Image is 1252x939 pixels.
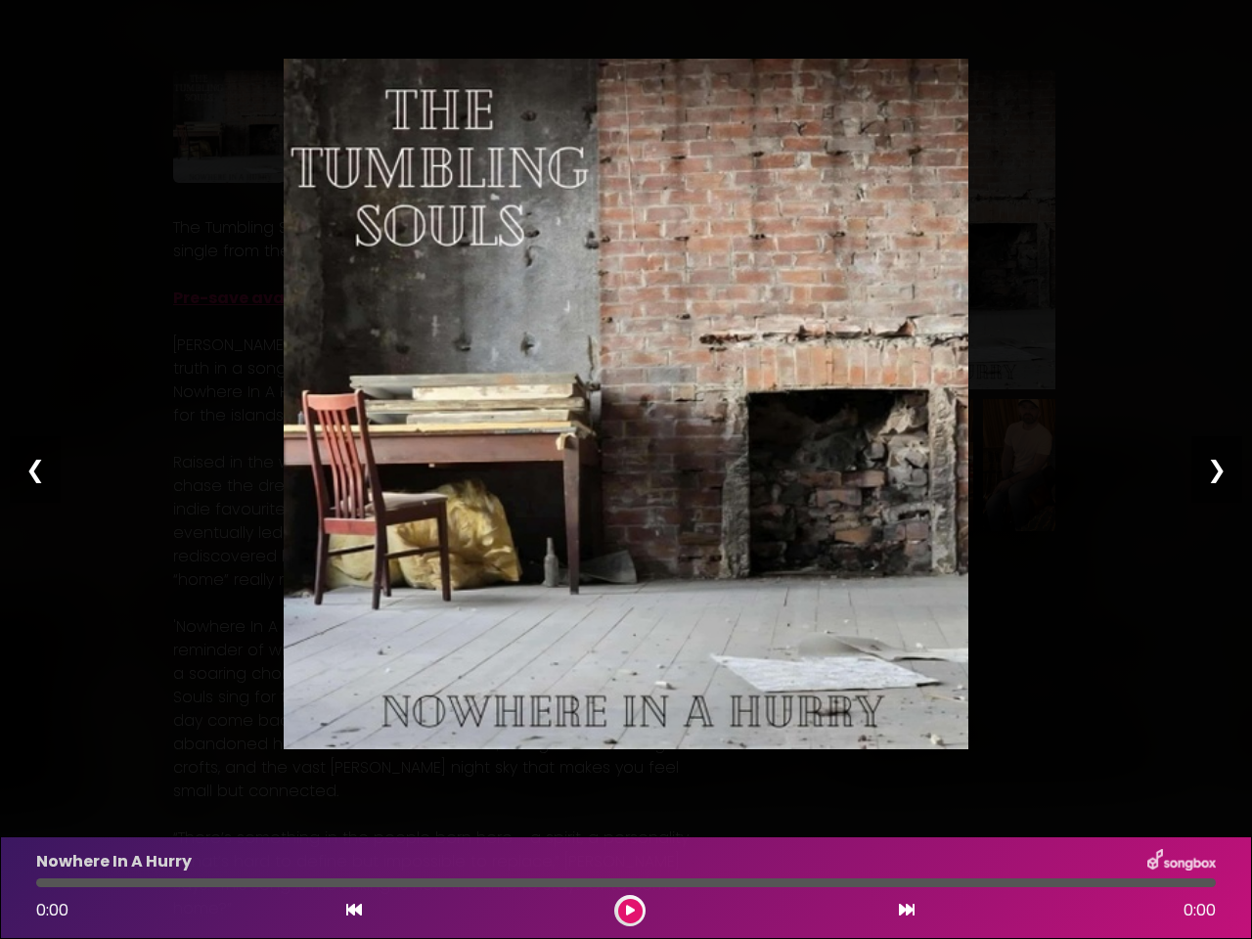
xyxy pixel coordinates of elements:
img: songbox-logo-white.png [1147,849,1216,874]
div: ❯ [1191,436,1242,503]
div: ❮ [10,436,61,503]
p: Nowhere In A Hurry [36,850,192,873]
span: 0:00 [36,899,68,921]
img: K2QUZPAIRmmWa3H8tzcW [284,59,968,749]
span: 0:00 [1184,899,1216,922]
